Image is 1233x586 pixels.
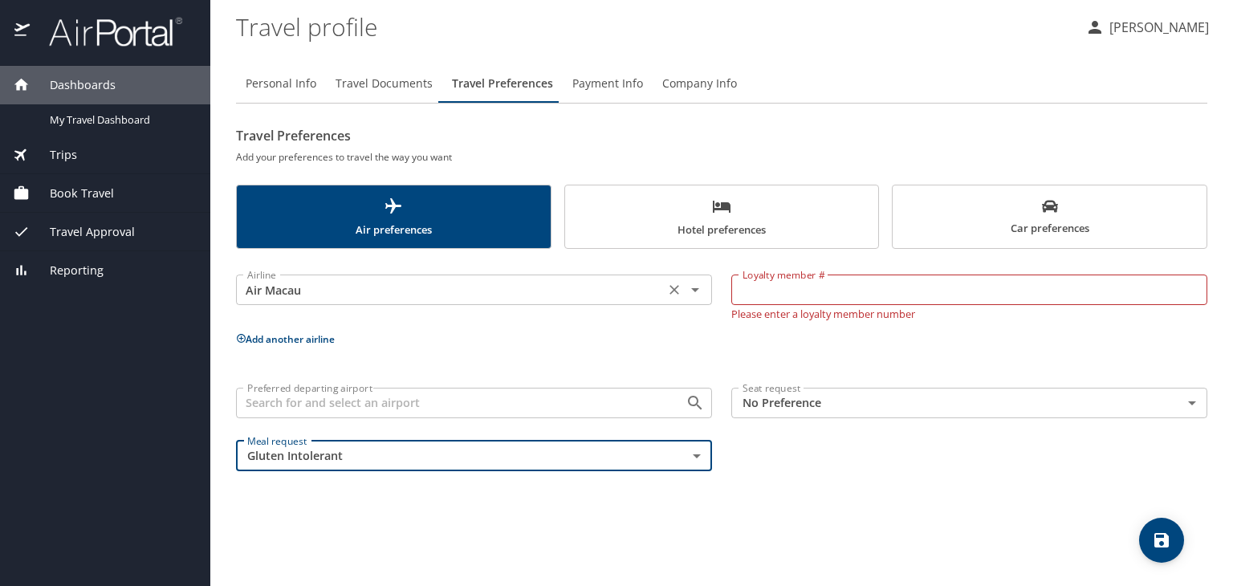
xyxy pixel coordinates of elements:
span: Dashboards [30,76,116,94]
span: Trips [30,146,77,164]
span: Reporting [30,262,104,279]
button: [PERSON_NAME] [1079,13,1215,42]
span: Book Travel [30,185,114,202]
span: Air preferences [246,197,541,239]
input: Select an Airline [241,279,660,300]
span: Hotel preferences [575,197,869,239]
div: Profile [236,64,1207,103]
h1: Travel profile [236,2,1072,51]
button: save [1139,518,1184,563]
div: Gluten Intolerant [236,441,712,471]
h2: Travel Preferences [236,123,1207,149]
span: Personal Info [246,74,316,94]
p: [PERSON_NAME] [1105,18,1209,37]
span: My Travel Dashboard [50,112,191,128]
span: Payment Info [572,74,643,94]
span: Travel Documents [336,74,433,94]
span: Travel Approval [30,223,135,241]
div: No Preference [731,388,1207,418]
input: Search for and select an airport [241,393,660,413]
div: scrollable force tabs example [236,185,1207,249]
img: icon-airportal.png [14,16,31,47]
button: Add another airline [236,332,335,346]
h6: Add your preferences to travel the way you want [236,149,1207,165]
img: airportal-logo.png [31,16,182,47]
button: Open [684,392,706,414]
span: Company Info [662,74,737,94]
button: Clear [663,279,686,301]
p: Please enter a loyalty member number [731,305,1207,319]
span: Travel Preferences [452,74,553,94]
span: Car preferences [902,198,1197,238]
button: Open [684,279,706,301]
